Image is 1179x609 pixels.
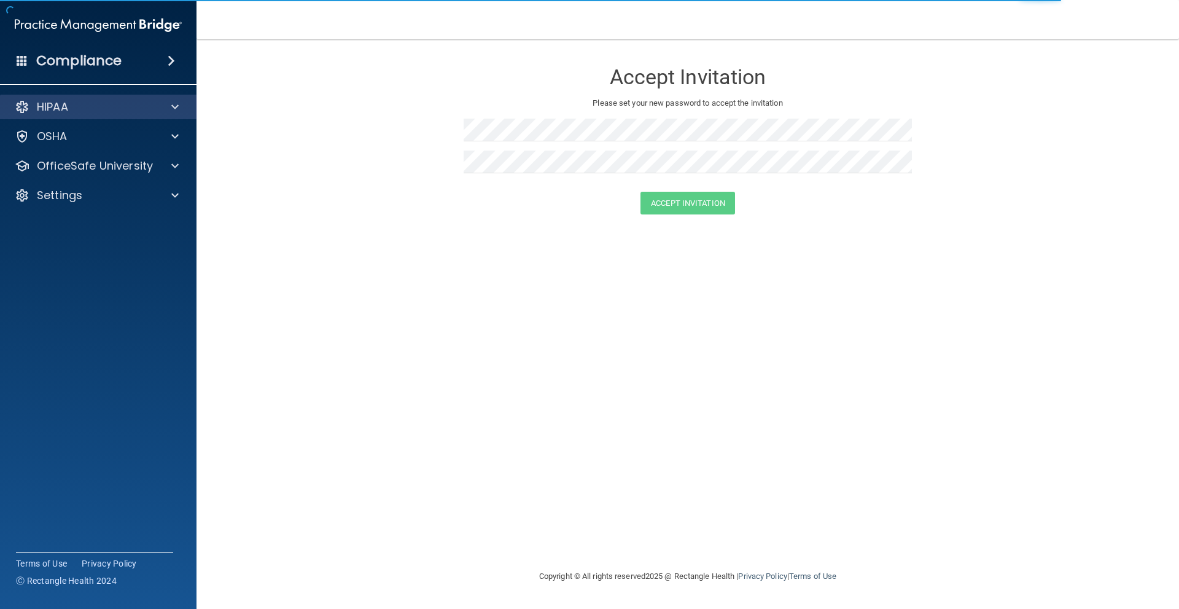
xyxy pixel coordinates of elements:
a: Settings [15,188,179,203]
a: OSHA [15,129,179,144]
p: Please set your new password to accept the invitation [473,96,903,111]
p: OSHA [37,129,68,144]
span: Ⓒ Rectangle Health 2024 [16,575,117,587]
h3: Accept Invitation [464,66,912,88]
button: Accept Invitation [640,192,735,214]
img: PMB logo [15,13,182,37]
p: OfficeSafe University [37,159,153,173]
a: Terms of Use [16,557,67,570]
a: HIPAA [15,100,179,114]
p: HIPAA [37,100,68,114]
h4: Compliance [36,52,122,69]
a: Terms of Use [789,572,836,581]
a: OfficeSafe University [15,159,179,173]
iframe: Drift Widget Chat Controller [965,522,1164,571]
a: Privacy Policy [82,557,137,570]
a: Privacy Policy [738,572,787,581]
p: Settings [37,188,82,203]
div: Copyright © All rights reserved 2025 @ Rectangle Health | | [464,557,912,596]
